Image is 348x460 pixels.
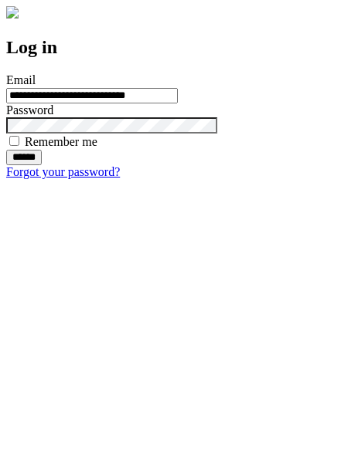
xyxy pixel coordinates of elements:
a: Forgot your password? [6,165,120,178]
h2: Log in [6,37,342,58]
label: Password [6,103,53,117]
img: logo-4e3dc11c47720685a147b03b5a06dd966a58ff35d612b21f08c02c0306f2b779.png [6,6,19,19]
label: Email [6,73,36,86]
label: Remember me [25,135,97,148]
